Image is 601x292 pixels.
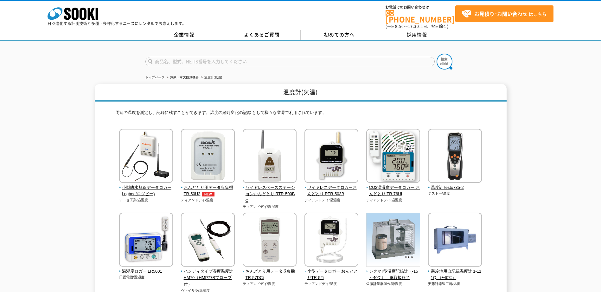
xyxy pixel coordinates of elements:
span: 8:50 [395,23,404,29]
span: 温度計 testo735-2 [428,184,482,191]
p: ティアンドデイ/温湿度 [366,197,420,203]
img: 小型防水無線データロガー Logbee(ログビー) [119,129,173,184]
img: おんどとり用データ収集機 TR-50U2 [181,129,235,184]
input: 商品名、型式、NETIS番号を入力してください [145,57,435,66]
p: 安藤計器製工所/温度 [428,281,482,287]
a: シグマⅡ型温度記録計（-15～40℃） - ※取扱終了 [366,262,420,281]
p: ティアンドデイ/温度 [243,281,297,287]
span: はこちら [462,9,547,19]
p: 佐藤計量器製作所/温度 [366,281,420,287]
span: ワイヤレスベースステーションおんどとり RTR-500BC [243,184,297,204]
span: おんどとり用データ収集機 TR-57DCi [243,268,297,282]
span: シグマⅡ型温度記録計（-15～40℃） - ※取扱終了 [366,268,420,282]
strong: お見積り･お問い合わせ [474,10,527,17]
img: 温湿度ロガー LR5001 [119,213,173,268]
span: お電話でのお問い合わせは [386,5,455,9]
img: ハンディタイプ湿度温度計 HM70（HMP77Bプローブ付） [181,213,235,268]
span: 小型データロガー おんどとりTR-52i [304,268,359,282]
h1: 温度計(気温) [95,84,507,102]
a: ワイヤレスベースステーションおんどとり RTR-500BC [243,178,297,204]
p: ティアンドデイ/温度 [304,281,359,287]
span: 温湿度ロガー LR5001 [119,268,173,275]
span: CO2温湿度データロガー おんどとり TR-76UI [366,184,420,198]
span: 寒冷地用自記録温度計 1-111Q （±40℃） [428,268,482,282]
img: ワイヤレスデータロガーおんどとり RTR-503B [304,129,358,184]
a: お見積り･お問い合わせはこちら [455,5,553,22]
p: ティアンドデイ/温湿度 [243,204,297,209]
img: ワイヤレスベースステーションおんどとり RTR-500BC [243,129,297,184]
span: 初めての方へ [324,31,355,38]
a: おんどとり用データ収集機 TR-57DCi [243,262,297,281]
a: 寒冷地用自記録温度計 1-111Q （±40℃） [428,262,482,281]
p: 日々進化する計測技術と多種・多様化するニーズにレンタルでお応えします。 [48,22,186,25]
a: 温度計 testo735-2 [428,178,482,191]
p: 周辺の温度を測定し、記録に残すことができます。温度の経時変化の記録 として様々な業界で利用されています。 [115,109,486,119]
a: ハンディタイプ湿度温度計 HM70（HMP77Bプローブ付） [181,262,235,288]
a: 企業情報 [145,30,223,40]
img: 寒冷地用自記録温度計 1-111Q （±40℃） [428,213,482,268]
a: おんどとり用データ収集機 TR-50U2NEW [181,178,235,197]
img: btn_search.png [437,54,452,70]
a: 採用情報 [378,30,456,40]
p: テストー/温度 [428,191,482,196]
span: 17:30 [408,23,419,29]
span: ワイヤレスデータロガーおんどとり RTR-503B [304,184,359,198]
a: よくあるご質問 [223,30,301,40]
p: ティアンドデイ/温湿度 [304,197,359,203]
a: [PHONE_NUMBER] [386,10,455,23]
a: 小型データロガー おんどとりTR-52i [304,262,359,281]
img: NEW [200,192,216,196]
p: 日置電機/温湿度 [119,275,173,280]
a: ワイヤレスデータロガーおんどとり RTR-503B [304,178,359,197]
span: おんどとり用データ収集機 TR-50U2 [181,184,235,198]
p: チトセ工業/温湿度 [119,197,173,203]
span: 小型防水無線データロガー Logbee(ログビー) [119,184,173,198]
a: CO2温湿度データロガー おんどとり TR-76UI [366,178,420,197]
li: 温度計(気温) [200,74,222,81]
p: ティアンドデイ/温度 [181,197,235,203]
span: (平日 ～ 土日、祝日除く) [386,23,448,29]
a: 初めての方へ [301,30,378,40]
img: シグマⅡ型温度記録計（-15～40℃） - ※取扱終了 [366,213,420,268]
img: おんどとり用データ収集機 TR-57DCi [243,213,297,268]
a: 気象・水文観測機器 [170,76,199,79]
a: 温湿度ロガー LR5001 [119,262,173,275]
a: トップページ [145,76,164,79]
img: 温度計 testo735-2 [428,129,482,184]
img: CO2温湿度データロガー おんどとり TR-76UI [366,129,420,184]
img: 小型データロガー おんどとりTR-52i [304,213,358,268]
a: 小型防水無線データロガー Logbee(ログビー) [119,178,173,197]
span: ハンディタイプ湿度温度計 HM70（HMP77Bプローブ付） [181,268,235,288]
